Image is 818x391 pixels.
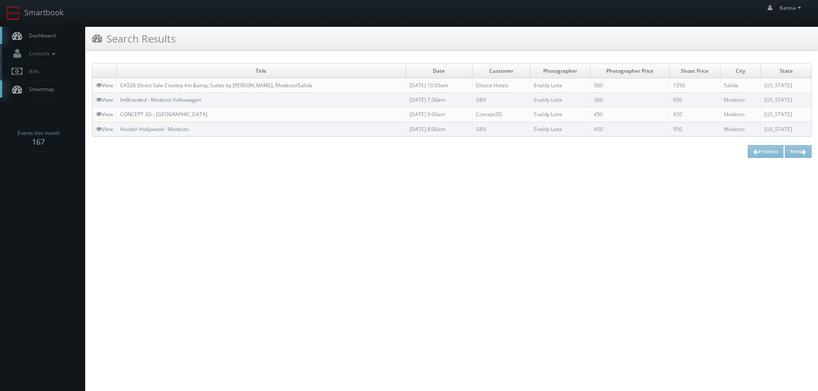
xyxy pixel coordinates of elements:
td: Shoot Price [669,64,720,78]
strong: 167 [32,137,45,147]
td: GBV [472,93,530,107]
a: CA526 Direct Sale Country Inn &amp; Suites by [PERSON_NAME], Modesto/Salida [120,82,312,89]
td: 450 [590,107,670,122]
td: Concept3D [472,107,530,122]
span: Karina [780,4,804,11]
td: Enaldy Leite [530,78,590,93]
a: View [96,111,113,118]
td: 500 [590,78,670,93]
td: 450 [590,122,670,136]
td: State [761,64,811,78]
a: CONCEPT 3D - [GEOGRAPHIC_DATA] [120,111,207,118]
td: [US_STATE] [761,93,811,107]
td: [DATE] 9:00am [406,107,472,122]
td: Modesto [720,122,761,136]
img: smartbook-logo.png [6,6,20,20]
span: Dashboard [25,32,55,39]
td: Choice Hotels [472,78,530,93]
td: [US_STATE] [761,107,811,122]
td: Customer [472,64,530,78]
td: Modesto [720,107,761,122]
td: [DATE] 8:00am [406,122,472,136]
a: ImBranded - Modesto Volkswagen [120,96,201,103]
td: City [720,64,761,78]
a: View [96,82,113,89]
a: View [96,96,113,103]
td: Enaldy Leite [530,107,590,122]
td: Enaldy Leite [530,93,590,107]
h3: Search Results [92,31,176,46]
span: Bids [25,68,39,75]
td: 1350 [669,78,720,93]
a: View [96,126,113,133]
td: [US_STATE] [761,78,811,93]
td: Enaldy Leite [530,122,590,136]
td: Modesto [720,93,761,107]
td: 300 [590,93,670,107]
td: [DATE] 10:00am [406,78,472,93]
td: [US_STATE] [761,122,811,136]
span: Contacts [25,50,58,57]
td: [DATE] 7:30am [406,93,472,107]
span: Smartmap [25,86,54,93]
span: Events this month [17,129,60,137]
td: Salida [720,78,761,93]
a: Hustler Hollywood - Modesto [120,126,189,133]
td: Photographer [530,64,590,78]
td: 650 [669,93,720,107]
td: 950 [669,122,720,136]
td: Date [406,64,472,78]
td: GBV [472,122,530,136]
td: Photographer Price [590,64,670,78]
td: 650 [669,107,720,122]
td: Title [117,64,406,78]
